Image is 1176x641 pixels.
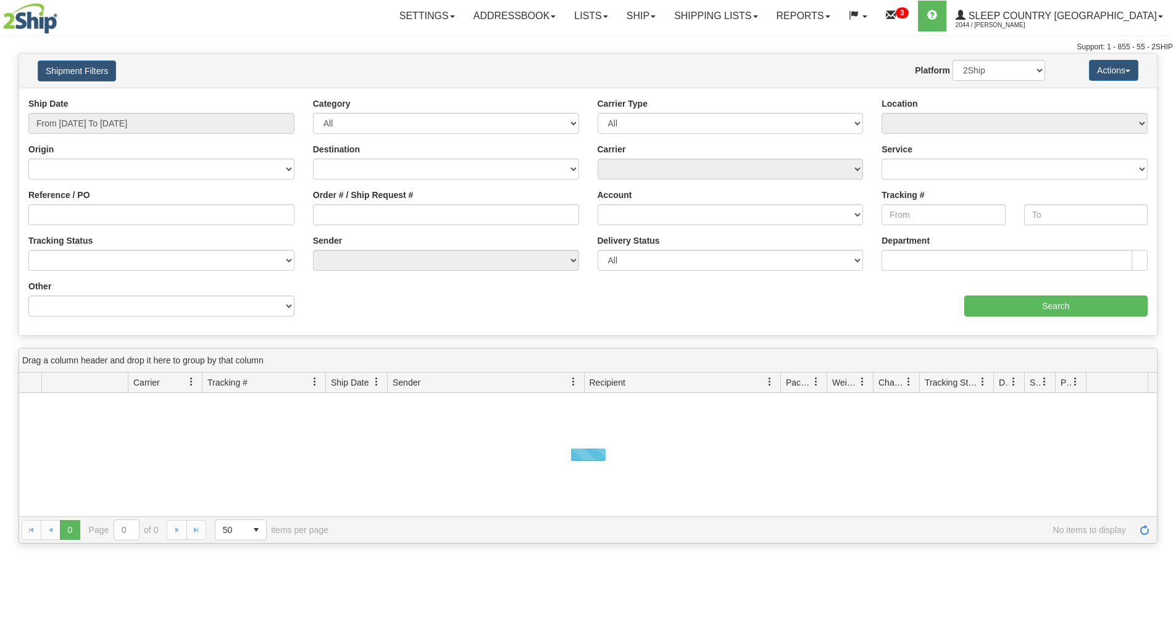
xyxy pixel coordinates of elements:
[896,7,909,19] sup: 3
[38,60,116,81] button: Shipment Filters
[563,371,584,392] a: Sender filter column settings
[246,520,266,540] span: select
[60,520,80,540] span: Page 0
[946,1,1172,31] a: Sleep Country [GEOGRAPHIC_DATA] 2044 / [PERSON_NAME]
[19,349,1157,373] div: grid grouping header
[390,1,464,31] a: Settings
[565,1,617,31] a: Lists
[964,296,1148,316] input: Search
[207,376,248,389] span: Tracking #
[89,519,159,540] span: Page of 0
[598,234,660,247] label: Delivery Status
[882,143,912,155] label: Service
[133,376,160,389] span: Carrier
[3,42,1173,52] div: Support: 1 - 855 - 55 - 2SHIP
[852,371,873,392] a: Weight filter column settings
[1034,371,1055,392] a: Shipment Issues filter column settings
[898,371,919,392] a: Charge filter column settings
[598,143,626,155] label: Carrier
[215,519,328,540] span: items per page
[956,19,1048,31] span: 2044 / [PERSON_NAME]
[1089,60,1138,81] button: Actions
[590,376,625,389] span: Recipient
[786,376,812,389] span: Packages
[28,143,54,155] label: Origin
[767,1,840,31] a: Reports
[366,371,387,392] a: Ship Date filter column settings
[915,64,950,77] label: Platform
[223,524,239,536] span: 50
[1024,204,1148,225] input: To
[598,97,648,110] label: Carrier Type
[972,371,993,392] a: Tracking Status filter column settings
[1135,520,1154,540] a: Refresh
[882,97,917,110] label: Location
[1030,376,1040,389] span: Shipment Issues
[806,371,827,392] a: Packages filter column settings
[313,143,360,155] label: Destination
[464,1,565,31] a: Addressbook
[3,3,57,34] img: logo2044.jpg
[1061,376,1071,389] span: Pickup Status
[877,1,918,31] a: 3
[878,376,904,389] span: Charge
[665,1,767,31] a: Shipping lists
[759,371,780,392] a: Recipient filter column settings
[313,234,342,247] label: Sender
[925,376,978,389] span: Tracking Status
[181,371,202,392] a: Carrier filter column settings
[313,189,414,201] label: Order # / Ship Request #
[882,234,930,247] label: Department
[28,280,51,292] label: Other
[1065,371,1086,392] a: Pickup Status filter column settings
[1003,371,1024,392] a: Delivery Status filter column settings
[882,189,924,201] label: Tracking #
[598,189,632,201] label: Account
[617,1,665,31] a: Ship
[28,189,90,201] label: Reference / PO
[393,376,420,389] span: Sender
[1148,257,1175,383] iframe: chat widget
[28,234,93,247] label: Tracking Status
[304,371,325,392] a: Tracking # filter column settings
[331,376,369,389] span: Ship Date
[882,204,1005,225] input: From
[28,97,69,110] label: Ship Date
[346,525,1126,535] span: No items to display
[999,376,1009,389] span: Delivery Status
[965,10,1157,21] span: Sleep Country [GEOGRAPHIC_DATA]
[832,376,858,389] span: Weight
[313,97,351,110] label: Category
[215,519,267,540] span: Page sizes drop down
